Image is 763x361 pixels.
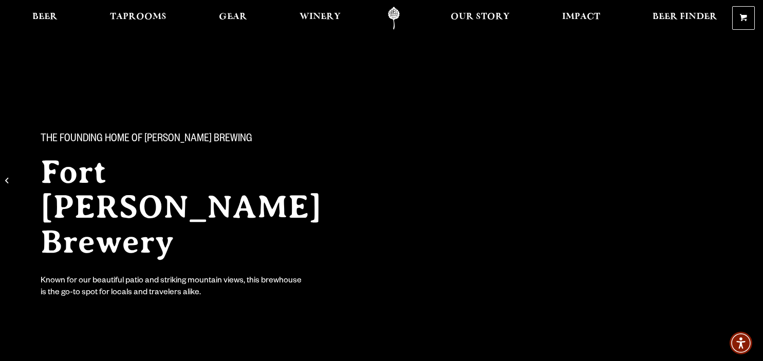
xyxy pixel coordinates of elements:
span: Taprooms [110,13,166,21]
span: Beer [32,13,58,21]
a: Gear [212,7,254,30]
div: Known for our beautiful patio and striking mountain views, this brewhouse is the go-to spot for l... [41,276,304,299]
a: Winery [293,7,347,30]
a: Taprooms [103,7,173,30]
span: Impact [562,13,600,21]
div: Accessibility Menu [730,332,752,354]
a: Beer Finder [646,7,724,30]
span: The Founding Home of [PERSON_NAME] Brewing [41,133,252,146]
a: Beer [26,7,64,30]
span: Our Story [451,13,510,21]
span: Beer Finder [653,13,717,21]
a: Impact [555,7,607,30]
span: Gear [219,13,247,21]
span: Winery [300,13,341,21]
a: Our Story [444,7,516,30]
a: Odell Home [375,7,413,30]
h2: Fort [PERSON_NAME] Brewery [41,155,361,259]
